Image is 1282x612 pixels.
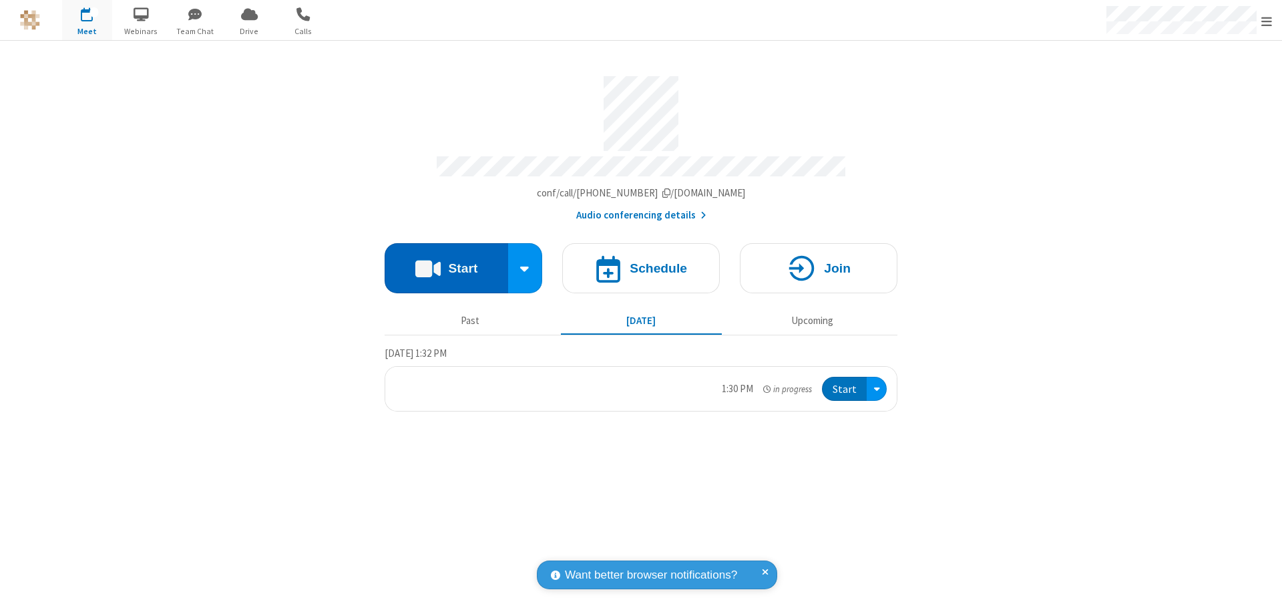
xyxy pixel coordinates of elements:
[562,243,720,293] button: Schedule
[565,567,737,584] span: Want better browser notifications?
[740,243,897,293] button: Join
[62,25,112,37] span: Meet
[722,381,753,397] div: 1:30 PM
[867,377,887,402] div: Open menu
[822,377,867,402] button: Start
[763,383,812,396] em: in progress
[630,262,687,275] h4: Schedule
[385,243,508,293] button: Start
[20,10,40,30] img: QA Selenium DO NOT DELETE OR CHANGE
[561,308,722,333] button: [DATE]
[390,308,551,333] button: Past
[1249,577,1272,603] iframe: Chat
[385,347,447,359] span: [DATE] 1:32 PM
[385,345,897,412] section: Today's Meetings
[448,262,477,275] h4: Start
[90,7,99,17] div: 1
[824,262,851,275] h4: Join
[508,243,543,293] div: Start conference options
[537,186,746,199] span: Copy my meeting room link
[116,25,166,37] span: Webinars
[385,66,897,223] section: Account details
[170,25,220,37] span: Team Chat
[576,208,706,223] button: Audio conferencing details
[278,25,329,37] span: Calls
[224,25,274,37] span: Drive
[732,308,893,333] button: Upcoming
[537,186,746,201] button: Copy my meeting room linkCopy my meeting room link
